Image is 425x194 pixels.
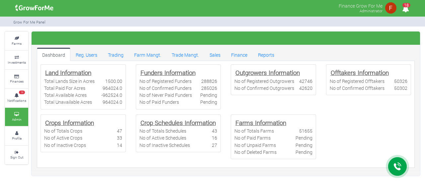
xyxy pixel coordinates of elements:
a: Trading [103,48,129,61]
div: No of Never Paid Funders [139,92,192,98]
b: Crops Information [45,118,94,127]
div: Total Available Acres [44,92,87,98]
small: Administrator [360,8,382,13]
div: -962524.0 [101,92,122,98]
div: No of Inactive Crops [44,142,86,149]
p: Finance Grow For Me [339,1,382,9]
div: 27 [212,142,217,149]
div: No of Registered Outgrowers [234,78,294,85]
div: 47 [117,127,122,134]
a: Farms [5,32,28,50]
div: No of Unpaid Farms [234,142,276,149]
div: No of Inactive Schedules [139,142,190,149]
div: 51655 [299,127,312,134]
div: No of Totals Crops [44,127,82,134]
small: Profile [12,136,22,141]
div: Pending [200,92,217,98]
b: Offtakers Information [331,68,389,77]
div: 50302 [394,85,407,92]
b: Funders Information [140,68,196,77]
a: Reports [253,48,280,61]
a: Profile [5,127,28,145]
div: 42620 [299,85,312,92]
div: No of Confirmed Outgrowers [234,85,294,92]
span: 18 [19,91,25,95]
div: 43 [212,127,217,134]
div: Pending [296,142,312,149]
div: Total Lands Size in Acres [44,78,95,85]
div: Total Unavailable Acres [44,98,92,105]
b: Land Information [45,68,91,77]
a: Investments [5,51,28,69]
div: 285026 [201,85,217,92]
div: Pending [296,134,312,141]
img: growforme image [13,1,56,15]
div: No of Registered Offtakers [330,78,384,85]
a: Sign Out [5,146,28,164]
div: 964024.0 [103,98,122,105]
div: Pending [296,149,312,156]
a: Admin [5,108,28,126]
small: Admin [12,117,22,122]
div: 33 [117,134,122,141]
a: Reg. Users [70,48,103,61]
a: Sales [204,48,226,61]
small: Sign Out [10,155,23,160]
a: Trade Mangt. [166,48,204,61]
div: No of Registered Funders [139,78,192,85]
div: 14 [117,142,122,149]
div: No of Deleted Farms [234,149,277,156]
small: Grow For Me Panel [13,20,45,25]
div: No of Confirmed Offtakers [330,85,384,92]
b: Crop Schedules Information [140,118,216,127]
a: Dashboard [37,48,70,61]
i: Notifications [399,1,412,16]
div: Total Paid For Acres [44,85,85,92]
div: No of Totals Farms [234,127,274,134]
div: No of Paid Farms [234,134,271,141]
span: 18 [402,3,410,7]
div: No of Paid Funders [139,98,179,105]
a: Finances [5,70,28,88]
small: Farms [12,41,22,46]
a: 18 [399,6,412,13]
div: No of Active Crops [44,134,82,141]
b: Outgrowers Information [235,68,300,77]
b: Farms Information [235,118,286,127]
div: 964024.0 [103,85,122,92]
div: No of Confirmed Funders [139,85,192,92]
div: 50326 [394,78,407,85]
small: Investments [8,60,26,65]
div: No of Active Schedules [139,134,186,141]
img: growforme image [384,1,397,15]
div: No of Totals Schedules [139,127,186,134]
div: 16 [212,134,217,141]
a: 18 Notifications [5,89,28,107]
small: Finances [10,79,24,84]
div: 42746 [299,78,312,85]
a: Farm Mangt. [129,48,166,61]
a: Finance [226,48,253,61]
div: 288826 [201,78,217,85]
div: 1500.00 [105,78,122,85]
div: Pending [200,98,217,105]
small: Notifications [7,98,26,103]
